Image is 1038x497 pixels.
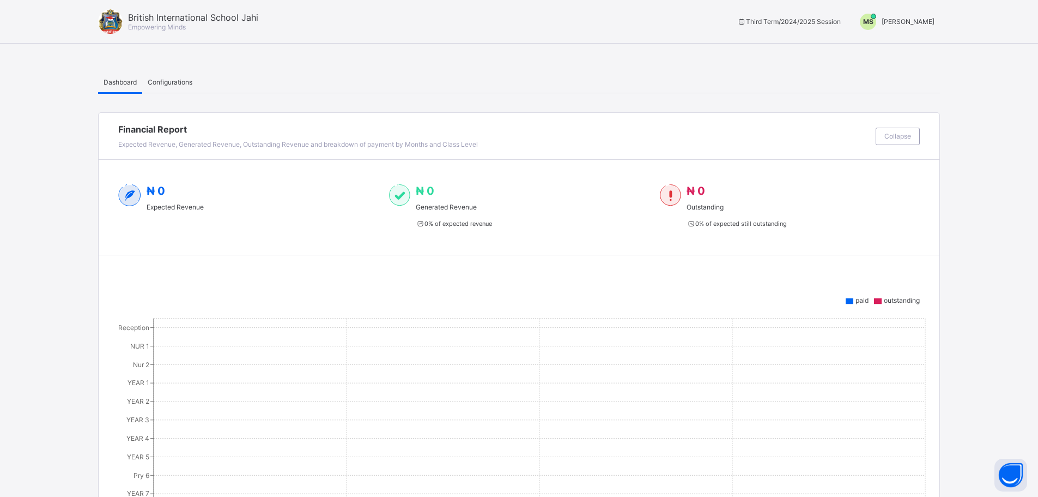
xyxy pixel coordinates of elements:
[389,184,410,206] img: paid-1.3eb1404cbcb1d3b736510a26bbfa3ccb.svg
[148,78,192,86] span: Configurations
[147,203,204,211] span: Expected Revenue
[118,324,149,332] tspan: Reception
[130,342,149,350] tspan: NUR 1
[104,78,137,86] span: Dashboard
[416,184,434,197] span: ₦ 0
[882,17,934,26] span: [PERSON_NAME]
[127,397,149,405] tspan: YEAR 2
[416,220,491,227] span: 0 % of expected revenue
[863,17,873,26] span: MS
[128,23,186,31] span: Empowering Minds
[416,203,491,211] span: Generated Revenue
[884,296,920,304] span: outstanding
[994,459,1027,492] button: Open asap
[687,220,786,227] span: 0 % of expected still outstanding
[855,296,869,304] span: paid
[133,361,149,369] tspan: Nur 2
[126,416,149,424] tspan: YEAR 3
[737,17,841,26] span: session/term information
[133,471,149,480] tspan: Pry 6
[128,12,258,23] span: British International School Jahi
[128,379,149,387] tspan: YEAR 1
[147,184,165,197] span: ₦ 0
[687,184,705,197] span: ₦ 0
[118,184,141,206] img: expected-2.4343d3e9d0c965b919479240f3db56ac.svg
[687,203,786,211] span: Outstanding
[118,140,478,148] span: Expected Revenue, Generated Revenue, Outstanding Revenue and breakdown of payment by Months and C...
[118,124,870,135] span: Financial Report
[884,132,911,140] span: Collapse
[660,184,681,206] img: outstanding-1.146d663e52f09953f639664a84e30106.svg
[127,453,149,461] tspan: YEAR 5
[126,434,149,442] tspan: YEAR 4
